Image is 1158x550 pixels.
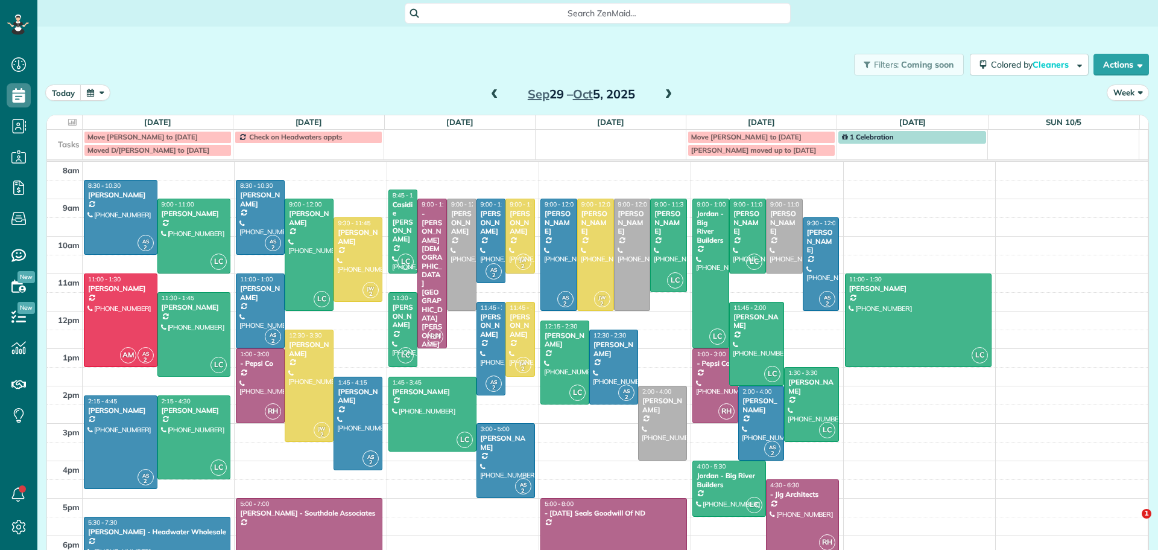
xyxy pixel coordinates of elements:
[748,117,775,127] a: [DATE]
[58,240,80,250] span: 10am
[397,254,414,270] span: LC
[270,331,276,338] span: AS
[138,476,153,487] small: 2
[697,350,726,358] span: 1:00 - 3:00
[788,378,835,395] div: [PERSON_NAME]
[393,191,425,199] span: 8:45 - 11:00
[486,382,501,394] small: 2
[595,298,610,310] small: 2
[270,238,276,245] span: AS
[422,200,451,208] span: 9:00 - 1:00
[733,200,766,208] span: 9:00 - 11:00
[480,209,502,235] div: [PERSON_NAME]
[63,465,80,475] span: 4pm
[240,182,273,190] span: 8:30 - 10:30
[819,422,835,438] span: LC
[519,360,527,366] span: JW
[667,272,683,289] span: LC
[87,406,154,415] div: [PERSON_NAME]
[367,453,374,460] span: AS
[314,291,330,307] span: LC
[63,353,80,362] span: 1pm
[746,254,762,270] span: LC
[654,200,687,208] span: 9:00 - 11:30
[249,132,342,141] span: Check on Headwaters appts
[421,209,443,348] div: - [PERSON_NAME][DEMOGRAPHIC_DATA][GEOGRAPHIC_DATA][PERSON_NAME]
[874,59,899,70] span: Filters:
[573,86,593,101] span: Oct
[318,425,326,432] span: JW
[1117,509,1146,538] iframe: Intercom live chat
[991,59,1073,70] span: Colored by
[87,145,209,155] span: Moved D/[PERSON_NAME] to [DATE]
[562,294,569,301] span: AS
[581,209,610,235] div: [PERSON_NAME]
[392,200,414,244] div: Casidie [PERSON_NAME]
[288,209,330,227] div: [PERSON_NAME]
[770,490,836,499] div: - Jlg Architects
[742,397,780,414] div: [PERSON_NAME]
[265,242,280,254] small: 2
[162,397,191,405] span: 2:15 - 4:30
[486,270,501,281] small: 2
[598,294,606,301] span: JW
[240,275,273,283] span: 11:00 - 1:00
[581,200,614,208] span: 9:00 - 12:00
[240,500,269,508] span: 5:00 - 7:00
[296,117,323,127] a: [DATE]
[397,347,414,363] span: LC
[509,313,531,339] div: [PERSON_NAME]
[337,228,379,246] div: [PERSON_NAME]
[770,200,803,208] span: 9:00 - 11:00
[545,322,577,330] span: 12:15 - 2:30
[709,328,726,345] span: LC
[770,481,799,489] span: 4:30 - 6:30
[162,200,194,208] span: 9:00 - 11:00
[451,200,484,208] span: 9:00 - 12:00
[593,341,634,358] div: [PERSON_NAME]
[446,117,473,127] a: [DATE]
[138,354,153,366] small: 2
[63,390,80,400] span: 2pm
[642,388,671,395] span: 2:00 - 4:00
[824,294,831,301] span: AS
[88,182,121,190] span: 8:30 - 10:30
[697,462,726,470] span: 4:00 - 5:30
[239,191,281,208] div: [PERSON_NAME]
[239,359,281,368] div: - Pepsi Co
[457,432,473,448] span: LC
[788,369,817,377] span: 1:30 - 3:30
[210,254,227,270] span: LC
[519,257,527,263] span: JW
[1046,117,1082,127] a: Sun 10/5
[506,88,657,101] h2: 29 – 5, 2025
[510,200,542,208] span: 9:00 - 11:00
[142,472,149,479] span: AS
[239,284,281,302] div: [PERSON_NAME]
[1142,509,1151,519] span: 1
[451,209,473,235] div: [PERSON_NAME]
[619,392,634,403] small: 2
[899,117,926,127] a: [DATE]
[367,285,375,292] span: JW
[820,298,835,310] small: 2
[696,472,762,489] div: Jordan - Big River Builders
[490,266,497,273] span: AS
[972,347,988,363] span: LC
[161,406,227,415] div: [PERSON_NAME]
[697,200,726,208] span: 9:00 - 1:00
[520,481,527,488] span: AS
[544,209,574,235] div: [PERSON_NAME]
[120,347,136,363] span: AM
[240,350,269,358] span: 1:00 - 3:00
[87,528,227,536] div: [PERSON_NAME] - Headwater Wholesale
[691,132,802,141] span: Move [PERSON_NAME] to [DATE]
[87,284,154,293] div: [PERSON_NAME]
[696,209,726,245] div: Jordan - Big River Builders
[1093,54,1149,75] button: Actions
[516,261,531,272] small: 2
[363,289,378,300] small: 2
[87,132,198,141] span: Move [PERSON_NAME] to [DATE]
[144,117,171,127] a: [DATE]
[849,284,988,293] div: [PERSON_NAME]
